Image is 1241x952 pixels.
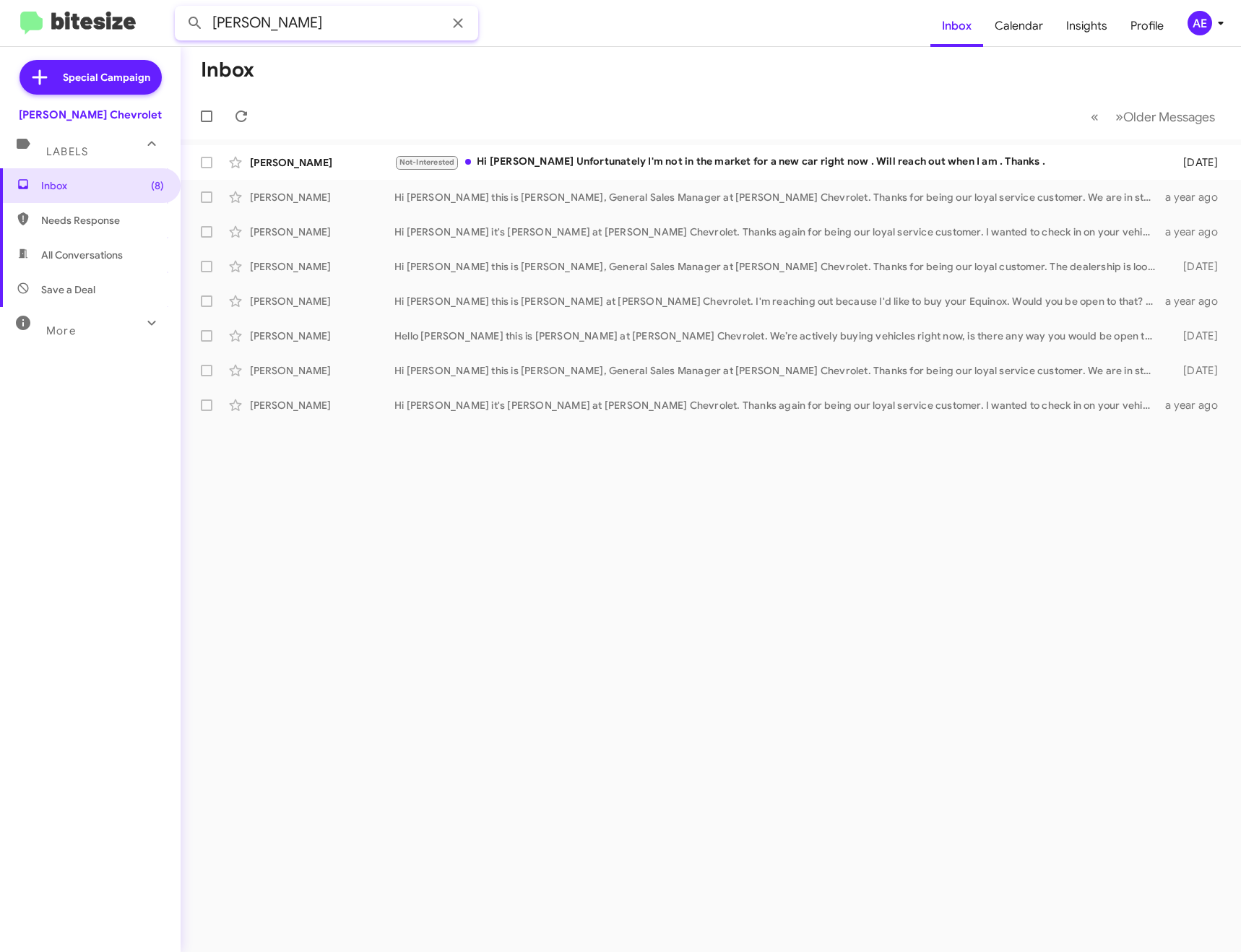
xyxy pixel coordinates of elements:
div: Hi [PERSON_NAME] this is [PERSON_NAME], General Sales Manager at [PERSON_NAME] Chevrolet. Thanks ... [394,259,1162,274]
div: [PERSON_NAME] [250,294,394,308]
a: Calendar [983,5,1055,47]
div: Hi [PERSON_NAME] it's [PERSON_NAME] at [PERSON_NAME] Chevrolet. Thanks again for being our loyal ... [394,225,1162,239]
span: Not-Interested [399,157,455,167]
span: More [46,324,76,337]
div: Hi [PERSON_NAME] this is [PERSON_NAME] at [PERSON_NAME] Chevrolet. I'm reaching out because I'd l... [394,294,1162,308]
a: Profile [1119,5,1175,47]
span: Older Messages [1123,109,1215,125]
span: » [1115,108,1123,126]
div: [PERSON_NAME] [250,398,394,412]
div: Hi [PERSON_NAME] this is [PERSON_NAME], General Sales Manager at [PERSON_NAME] Chevrolet. Thanks ... [394,190,1162,204]
h1: Inbox [201,59,254,82]
div: [DATE] [1162,363,1229,378]
div: [PERSON_NAME] [250,259,394,274]
div: Hi [PERSON_NAME] it's [PERSON_NAME] at [PERSON_NAME] Chevrolet. Thanks again for being our loyal ... [394,398,1162,412]
div: [PERSON_NAME] [250,190,394,204]
span: Needs Response [41,213,164,228]
button: AE [1175,11,1225,35]
a: Special Campaign [20,60,162,95]
div: a year ago [1162,294,1229,308]
div: [DATE] [1162,329,1229,343]
span: Special Campaign [63,70,150,85]
div: a year ago [1162,225,1229,239]
a: Inbox [930,5,983,47]
span: Inbox [41,178,164,193]
div: [DATE] [1162,259,1229,274]
span: All Conversations [41,248,123,262]
button: Next [1107,102,1224,131]
div: Hello [PERSON_NAME] this is [PERSON_NAME] at [PERSON_NAME] Chevrolet. We’re actively buying vehic... [394,329,1162,343]
div: a year ago [1162,190,1229,204]
div: [PERSON_NAME] Chevrolet [19,108,162,122]
button: Previous [1082,102,1107,131]
div: a year ago [1162,398,1229,412]
div: [PERSON_NAME] [250,225,394,239]
span: « [1091,108,1099,126]
div: AE [1188,11,1212,35]
div: [PERSON_NAME] [250,329,394,343]
div: Hi [PERSON_NAME] Unfortunately I'm not in the market for a new car right now . Will reach out whe... [394,154,1162,170]
nav: Page navigation example [1083,102,1224,131]
div: [PERSON_NAME] [250,155,394,170]
div: [DATE] [1162,155,1229,170]
input: Search [175,6,478,40]
div: Hi [PERSON_NAME] this is [PERSON_NAME], General Sales Manager at [PERSON_NAME] Chevrolet. Thanks ... [394,363,1162,378]
div: [PERSON_NAME] [250,363,394,378]
span: Labels [46,145,88,158]
span: (8) [151,178,164,193]
span: Save a Deal [41,282,95,297]
a: Insights [1055,5,1119,47]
